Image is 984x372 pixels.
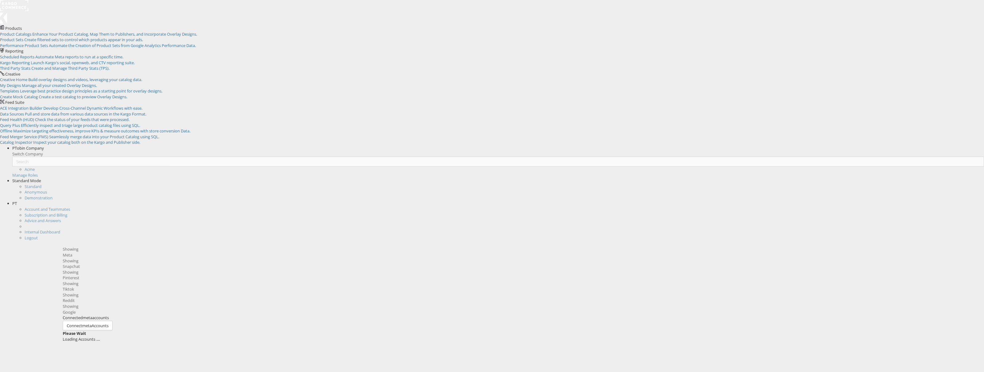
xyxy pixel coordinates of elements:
[5,48,23,54] span: Reporting
[25,218,61,223] a: Advice and Answers
[12,157,984,166] input: Search
[35,54,123,60] span: Automate Meta reports to run at a specific time.
[63,258,980,264] div: Showing
[63,336,980,342] div: Loading Accounts ....
[25,189,47,195] a: Anonymous
[12,201,17,206] span: PT
[12,145,44,151] span: PTobin Company
[33,139,140,145] span: Inspect your catalog both on the Kargo and Publisher side.
[12,172,38,178] a: Manage Roles
[63,331,86,336] strong: Please Wait
[63,281,980,287] div: Showing
[5,100,24,105] span: Feed Suite
[63,269,980,275] div: Showing
[12,178,41,183] span: Standard Mode
[5,25,22,31] span: Products
[12,151,984,157] div: Switch Company
[21,123,140,128] span: Efficiently inspect and triage large product catalog files using SQL.
[63,275,980,281] div: Pinterest
[63,309,980,315] div: Google
[82,323,92,328] span: meta
[25,212,67,218] a: Subscription and Billing
[49,43,196,48] span: Automate the Creation of Product Sets from Google Analytics Performance Data.
[25,235,38,241] a: Logout
[20,88,162,94] span: Leverage best practice design principles as a starting point for overlay designs.
[25,206,70,212] a: Account and Teammates
[24,37,143,42] span: Create filtered sets to control which products appear in your ads.
[28,77,142,82] span: Build overlay designs and videos, leveraging your catalog data.
[5,71,20,77] span: Creative
[63,315,980,321] div: Connected accounts
[32,31,197,37] span: Enhance Your Product Catalog, Map Them to Publishers, and Incorporate Overlay Designs.
[49,134,159,139] span: Seamlessly merge data into your Product Catalog using SQL.
[35,117,129,122] span: Check the status of your feeds that were processed.
[22,83,97,88] span: Manage all your created Overlay Designs.
[63,298,980,303] div: Reddit
[39,94,127,100] span: Create a test catalog to preview Overlay Designs.
[63,246,980,252] div: Showing
[63,286,980,292] div: Tiktok
[63,264,980,269] div: Snapchat
[63,321,113,331] button: ConnectmetaAccounts
[63,252,980,258] div: Meta
[25,184,42,189] a: Standard
[31,60,135,65] span: Launch Kargo's social, openweb, and CTV reporting suite.
[63,292,980,298] div: Showing
[43,105,142,111] span: Develop Cross-Channel Dynamic Workflows with ease.
[13,128,190,134] span: Maximize targeting effectiveness, improve KPIs & measure outcomes with store conversion Data.
[25,166,35,172] a: Acme
[83,315,92,320] span: meta
[25,195,53,201] a: Demonstration
[63,303,980,309] div: Showing
[25,111,146,117] span: Pull and store data from various data sources in the Kargo Format.
[25,229,60,235] a: Internal Dashboard
[31,65,109,71] span: Create and Manage Third Party Stats (TPS).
